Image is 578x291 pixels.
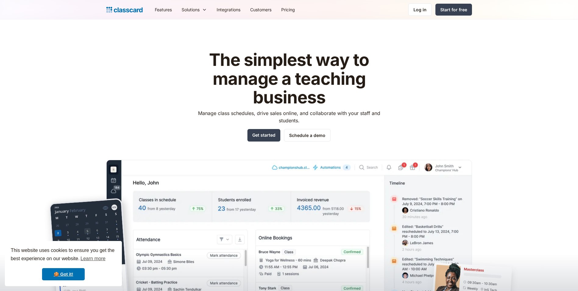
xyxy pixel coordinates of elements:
div: cookieconsent [5,241,122,286]
a: Start for free [435,4,472,16]
h1: The simplest way to manage a teaching business [192,51,386,107]
div: Solutions [177,3,212,16]
a: Integrations [212,3,245,16]
a: Log in [408,3,432,16]
div: Log in [413,6,427,13]
a: Get started [247,129,280,142]
a: Schedule a demo [284,129,331,142]
a: dismiss cookie message [42,268,85,280]
a: Features [150,3,177,16]
p: Manage class schedules, drive sales online, and collaborate with your staff and students. [192,110,386,124]
div: Solutions [182,6,200,13]
a: Pricing [276,3,300,16]
a: learn more about cookies [80,254,106,263]
a: Logo [106,5,143,14]
a: Customers [245,3,276,16]
div: Start for free [440,6,467,13]
span: This website uses cookies to ensure you get the best experience on our website. [11,247,116,263]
